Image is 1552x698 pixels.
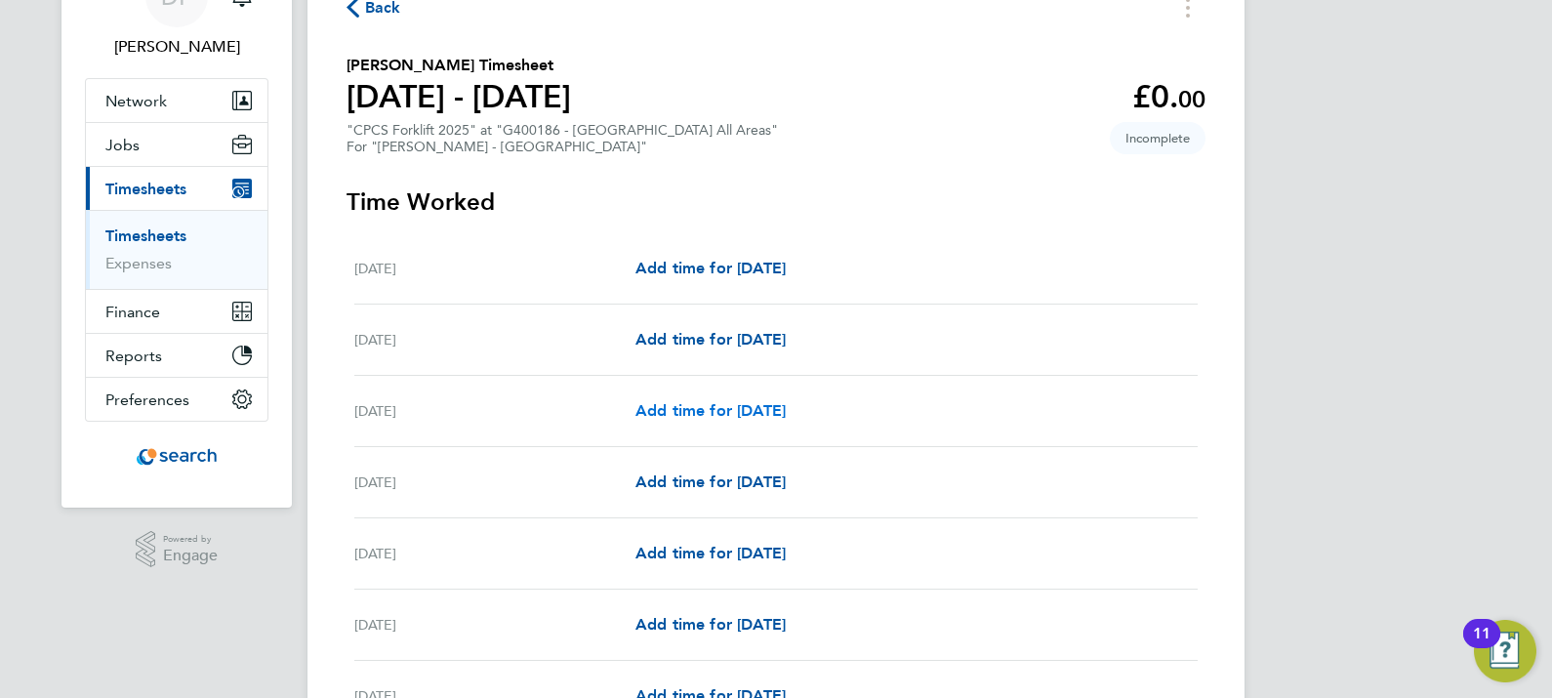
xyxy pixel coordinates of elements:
button: Reports [86,334,267,377]
span: Network [105,92,167,110]
a: Add time for [DATE] [635,471,786,494]
a: Expenses [105,254,172,272]
a: Add time for [DATE] [635,613,786,636]
a: Add time for [DATE] [635,257,786,280]
span: Add time for [DATE] [635,615,786,634]
img: searchconsultancy-logo-retina.png [137,441,218,472]
span: This timesheet is Incomplete. [1110,122,1205,154]
div: [DATE] [354,328,635,351]
div: [DATE] [354,542,635,565]
h3: Time Worked [347,186,1205,218]
a: Powered byEngage [136,531,219,568]
button: Open Resource Center, 11 new notifications [1474,620,1536,682]
div: 11 [1473,634,1491,659]
div: [DATE] [354,399,635,423]
a: Add time for [DATE] [635,399,786,423]
a: Add time for [DATE] [635,328,786,351]
span: Dan Proudfoot [85,35,268,59]
button: Jobs [86,123,267,166]
div: Timesheets [86,210,267,289]
span: Engage [163,548,218,564]
span: Timesheets [105,180,186,198]
span: Powered by [163,531,218,548]
div: [DATE] [354,613,635,636]
h1: [DATE] - [DATE] [347,77,571,116]
span: Add time for [DATE] [635,544,786,562]
button: Timesheets [86,167,267,210]
div: [DATE] [354,471,635,494]
button: Preferences [86,378,267,421]
span: 00 [1178,85,1205,113]
span: Add time for [DATE] [635,472,786,491]
div: "CPCS Forklift 2025" at "G400186 - [GEOGRAPHIC_DATA] All Areas" [347,122,778,155]
span: Add time for [DATE] [635,259,786,277]
a: Add time for [DATE] [635,542,786,565]
span: Add time for [DATE] [635,401,786,420]
span: Add time for [DATE] [635,330,786,349]
a: Timesheets [105,226,186,245]
div: For "[PERSON_NAME] - [GEOGRAPHIC_DATA]" [347,139,778,155]
h2: [PERSON_NAME] Timesheet [347,54,571,77]
button: Finance [86,290,267,333]
app-decimal: £0. [1132,78,1205,115]
span: Reports [105,347,162,365]
button: Network [86,79,267,122]
span: Preferences [105,390,189,409]
a: Go to home page [85,441,268,472]
span: Finance [105,303,160,321]
span: Jobs [105,136,140,154]
div: [DATE] [354,257,635,280]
